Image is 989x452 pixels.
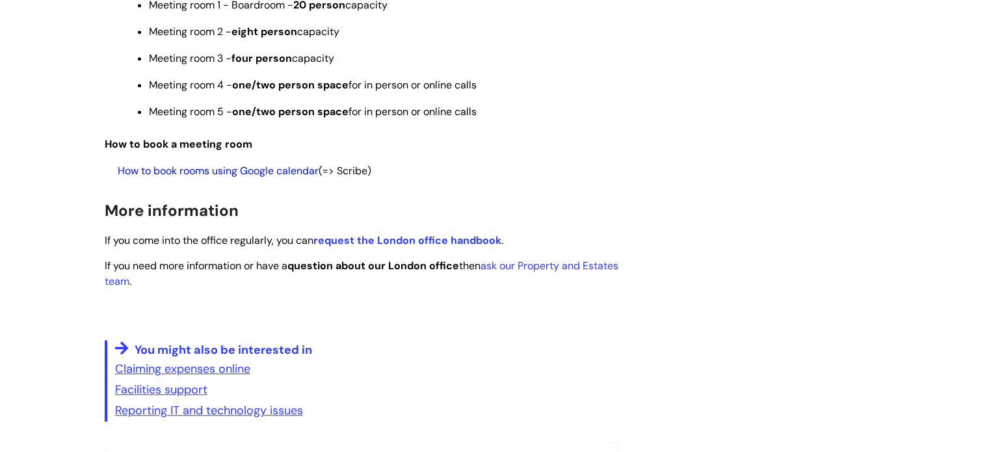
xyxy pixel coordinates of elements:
span: Meeting room 5 - for in person or online calls [149,105,477,118]
strong: question about our London office [287,259,459,273]
strong: one/two person space [232,78,349,92]
span: You might also be interested in [135,342,312,358]
span: Meeting room 2 - capacity [149,25,339,38]
a: request the London office handbook [313,233,501,247]
strong: four person [231,51,292,65]
a: Reporting IT and technology issues [115,403,303,418]
span: If you come into the office regularly, you can . [105,233,503,247]
strong: eight person [231,25,297,38]
span: Meeting room 3 - capacity [149,51,334,65]
span: How to book a meeting room [105,137,252,151]
span: More information [105,200,239,220]
span: (=> Scribe) [118,164,371,178]
span: If you need more information or have a then . [105,259,618,289]
a: Facilities support [115,382,207,397]
a: How to book rooms using Google calendar [118,164,319,178]
strong: one/two person space [232,105,349,118]
a: Claiming expenses online [115,361,250,377]
span: Meeting room 4 - for in person or online calls [149,78,477,92]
